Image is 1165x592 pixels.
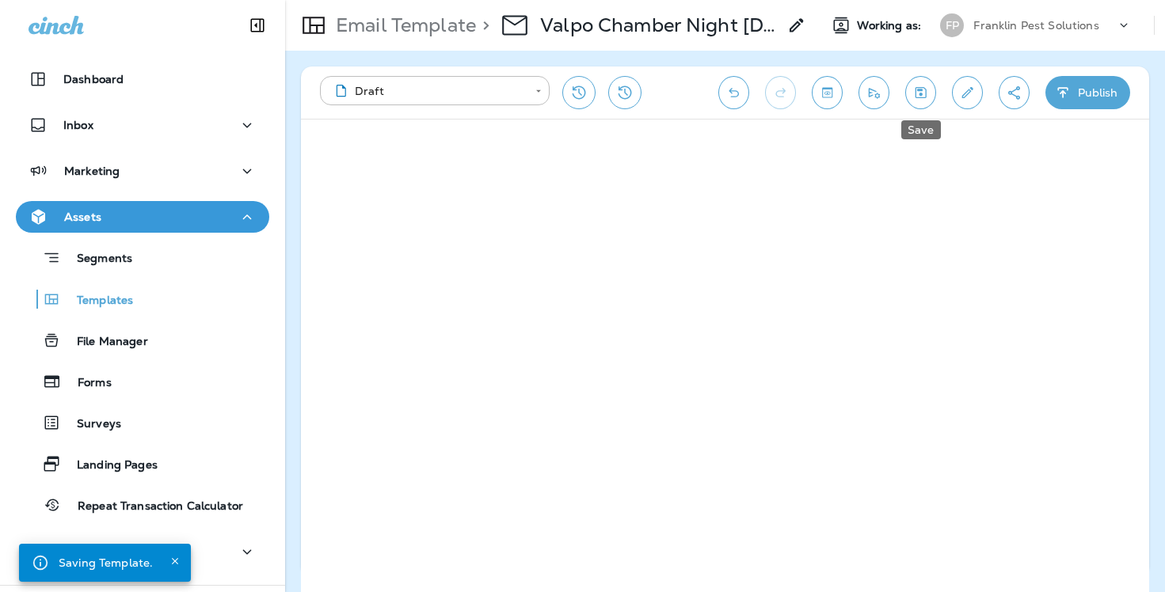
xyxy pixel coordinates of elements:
button: Repeat Transaction Calculator [16,488,269,522]
p: Franklin Pest Solutions [973,19,1098,32]
div: Draft [331,83,524,99]
button: Undo [718,76,749,109]
div: Valpo Chamber Night Oct 2025 [540,13,778,37]
button: Assets [16,201,269,233]
button: Templates [16,283,269,316]
button: Inbox [16,109,269,141]
button: Dashboard [16,63,269,95]
p: > [476,13,489,37]
button: Send test email [859,76,889,109]
p: Marketing [64,165,120,177]
button: Forms [16,365,269,398]
button: Marketing [16,155,269,187]
p: Email Template [329,13,476,37]
p: Surveys [61,417,121,432]
button: Create a Shareable Preview Link [999,76,1030,109]
button: Save [905,76,936,109]
button: Edit details [952,76,983,109]
button: Close [166,552,185,571]
button: Toggle preview [812,76,843,109]
p: Repeat Transaction Calculator [62,499,243,514]
button: File Manager [16,324,269,357]
span: Working as: [857,19,924,32]
div: Save [901,120,941,139]
p: File Manager [61,335,148,350]
button: View Changelog [608,76,642,109]
button: Restore from previous version [562,76,596,109]
button: Segments [16,241,269,275]
button: Landing Pages [16,447,269,480]
p: Assets [64,211,101,223]
p: Landing Pages [61,458,158,473]
p: Inbox [63,119,93,131]
button: Data [16,536,269,567]
button: Collapse Sidebar [235,9,280,41]
p: Templates [61,294,133,309]
p: Segments [61,252,132,268]
p: Forms [62,376,112,391]
button: Surveys [16,406,269,439]
div: FP [940,13,964,37]
p: Dashboard [63,73,124,85]
button: Publish [1045,76,1130,109]
p: Valpo Chamber Night [DATE] [540,13,778,37]
div: Saving Template. [59,548,153,577]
